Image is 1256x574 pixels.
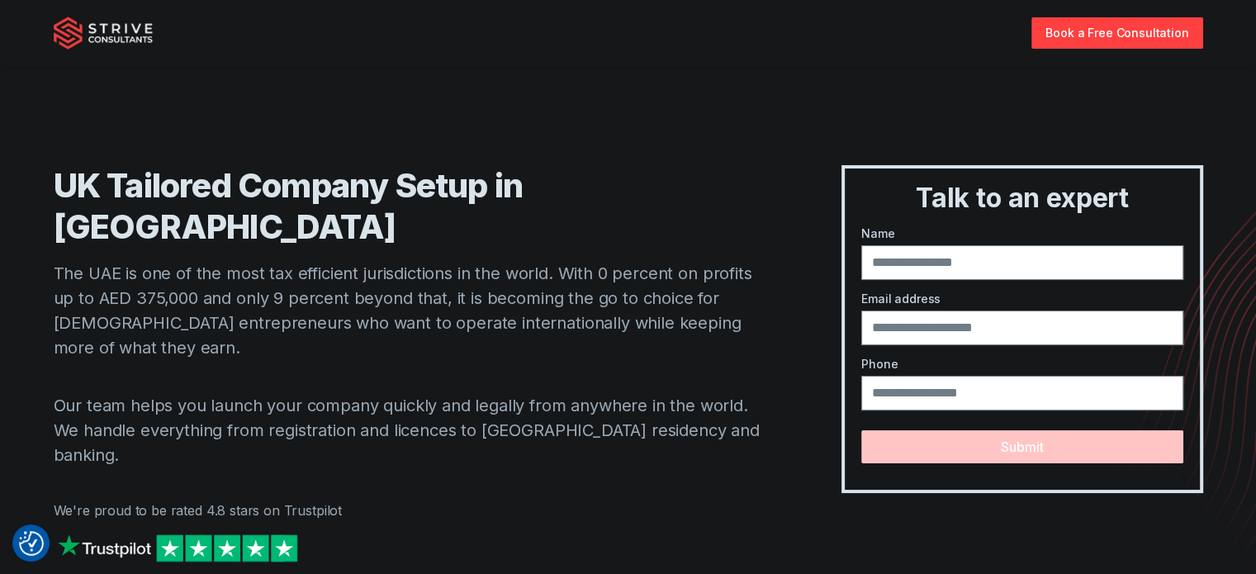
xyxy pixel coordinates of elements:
a: Book a Free Consultation [1031,17,1202,48]
label: Phone [861,355,1183,372]
h3: Talk to an expert [851,182,1192,215]
p: The UAE is one of the most tax efficient jurisdictions in the world. With 0 percent on profits up... [54,261,776,360]
label: Email address [861,290,1183,307]
button: Consent Preferences [19,531,44,556]
img: Strive Consultants [54,17,153,50]
p: We're proud to be rated 4.8 stars on Trustpilot [54,500,776,520]
img: Revisit consent button [19,531,44,556]
button: Submit [861,430,1183,463]
h1: UK Tailored Company Setup in [GEOGRAPHIC_DATA] [54,165,776,248]
p: Our team helps you launch your company quickly and legally from anywhere in the world. We handle ... [54,393,776,467]
label: Name [861,225,1183,242]
img: Strive on Trustpilot [54,530,301,566]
